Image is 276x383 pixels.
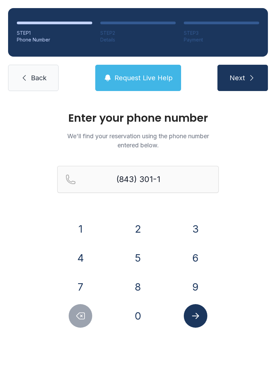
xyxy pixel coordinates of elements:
button: 1 [69,217,92,241]
button: Delete number [69,304,92,328]
div: STEP 2 [100,30,176,36]
button: 4 [69,246,92,270]
button: 8 [126,275,150,299]
div: STEP 3 [184,30,259,36]
h1: Enter your phone number [57,113,219,123]
input: Reservation phone number [57,166,219,193]
span: Back [31,73,46,83]
button: 0 [126,304,150,328]
button: 9 [184,275,207,299]
button: 7 [69,275,92,299]
button: Submit lookup form [184,304,207,328]
div: Phone Number [17,36,92,43]
button: 2 [126,217,150,241]
button: 3 [184,217,207,241]
div: Details [100,36,176,43]
span: Next [230,73,245,83]
span: Request Live Help [114,73,173,83]
p: We'll find your reservation using the phone number entered below. [57,131,219,150]
div: Payment [184,36,259,43]
button: 6 [184,246,207,270]
button: 5 [126,246,150,270]
div: STEP 1 [17,30,92,36]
